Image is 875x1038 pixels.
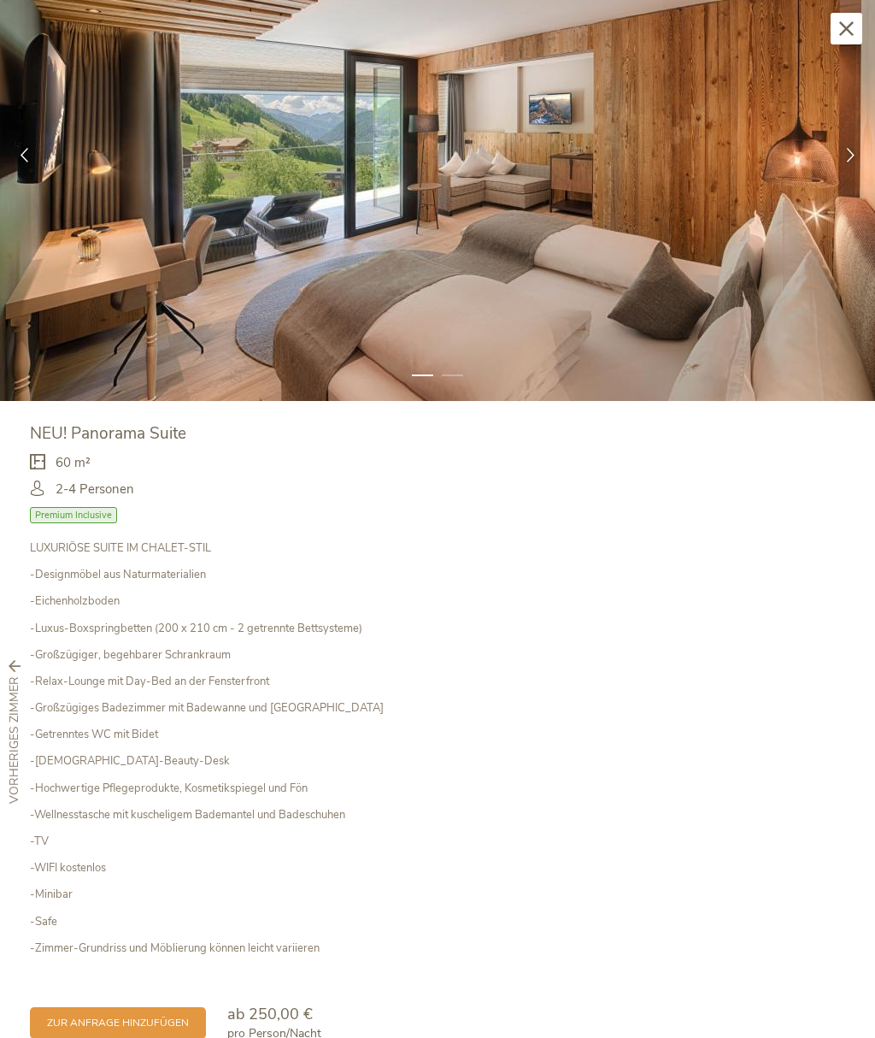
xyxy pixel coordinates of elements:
p: -Designmöbel aus Naturmaterialien [30,567,845,582]
span: NEU! Panorama Suite [30,422,186,445]
p: LUXURIÖSE SUITE IM CHALET-STIL [30,540,845,556]
span: 60 m² [56,454,91,472]
span: 2-4 Personen [56,481,134,498]
span: Premium Inclusive [30,507,117,523]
